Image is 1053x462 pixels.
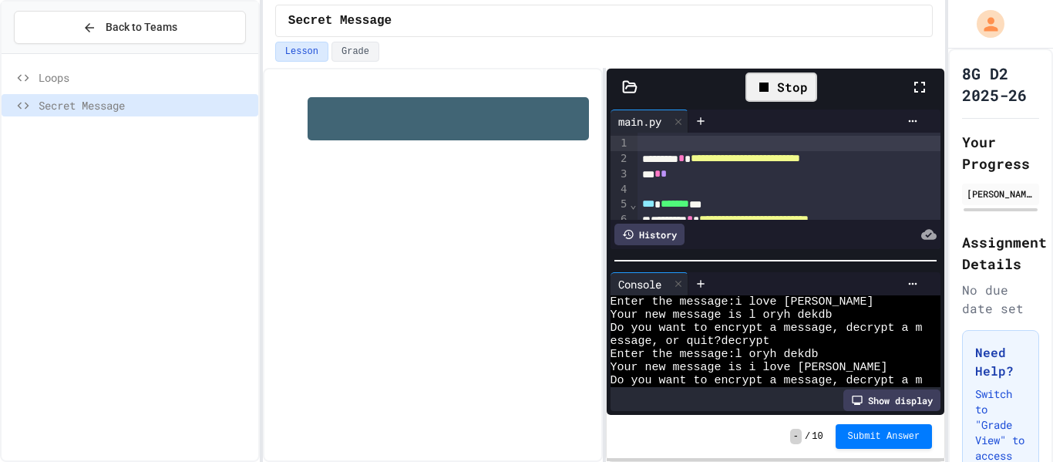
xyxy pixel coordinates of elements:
[611,167,630,182] div: 3
[14,11,246,44] button: Back to Teams
[611,361,888,374] span: Your new message is i love [PERSON_NAME]
[611,335,770,348] span: essage, or quit?decrypt
[611,182,630,197] div: 4
[611,322,923,335] span: Do you want to encrypt a message, decrypt a m
[611,348,819,361] span: Enter the message:l oryh dekdb
[962,131,1039,174] h2: Your Progress
[611,151,630,167] div: 2
[39,69,252,86] span: Loops
[745,73,817,102] div: Stop
[106,19,177,35] span: Back to Teams
[843,389,940,411] div: Show display
[629,198,637,211] span: Fold line
[812,430,823,443] span: 10
[611,276,669,292] div: Console
[967,187,1034,201] div: [PERSON_NAME]
[611,136,630,151] div: 1
[975,343,1026,380] h3: Need Help?
[331,42,379,62] button: Grade
[960,6,1008,42] div: My Account
[805,430,810,443] span: /
[611,197,630,212] div: 5
[790,429,802,444] span: -
[39,97,252,113] span: Secret Message
[611,113,669,130] div: main.py
[611,374,923,387] span: Do you want to encrypt a message, decrypt a m
[611,110,688,133] div: main.py
[962,231,1039,275] h2: Assignment Details
[962,281,1039,318] div: No due date set
[836,424,933,449] button: Submit Answer
[611,272,688,295] div: Console
[611,309,833,322] span: Your new message is l oryh dekdb
[611,212,630,228] div: 6
[275,42,328,62] button: Lesson
[288,12,392,30] span: Secret Message
[614,224,685,245] div: History
[611,295,874,309] span: Enter the message:i love [PERSON_NAME]
[962,62,1039,106] h1: 8G D2 2025-26
[848,430,920,443] span: Submit Answer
